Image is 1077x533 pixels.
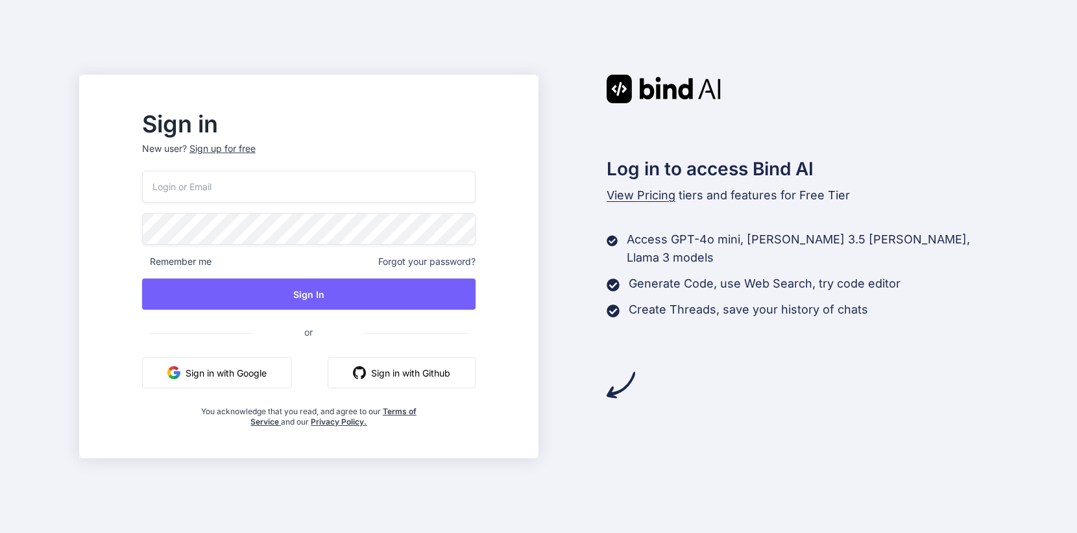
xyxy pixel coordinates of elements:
[328,357,476,388] button: Sign in with Github
[311,417,367,427] a: Privacy Policy.
[189,142,256,155] div: Sign up for free
[250,406,417,427] a: Terms of Service
[607,75,721,103] img: Bind AI logo
[629,301,868,319] p: Create Threads, save your history of chats
[142,255,212,268] span: Remember me
[142,279,476,310] button: Sign In
[607,186,998,205] p: tiers and features for Free Tier
[142,114,476,134] h2: Sign in
[607,155,998,182] h2: Log in to access Bind AI
[629,275,901,293] p: Generate Code, use Web Search, try code editor
[167,366,180,379] img: google
[252,316,365,348] span: or
[142,142,476,171] p: New user?
[142,171,476,203] input: Login or Email
[142,357,292,388] button: Sign in with Google
[607,371,635,399] img: arrow
[378,255,476,268] span: Forgot your password?
[197,399,420,427] div: You acknowledge that you read, and agree to our and our
[607,188,675,202] span: View Pricing
[353,366,366,379] img: github
[627,230,998,267] p: Access GPT-4o mini, [PERSON_NAME] 3.5 [PERSON_NAME], Llama 3 models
